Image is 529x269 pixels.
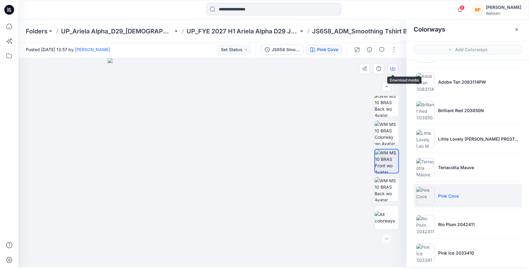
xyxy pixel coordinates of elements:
[416,130,434,148] img: Little Lovely Leo M PR037358-V01
[438,79,486,85] p: Adobe Tan 2083114PW
[26,27,48,36] a: Folders
[438,107,484,114] p: Brilliant Red 203850N
[438,250,474,256] p: Pink Ice 2033410
[312,27,413,36] p: JS658_ADM_Smoothing Tshirt Bra
[416,158,434,176] img: Terracotta Mauve
[416,101,434,119] img: Brilliant Red 203850N
[486,11,521,16] div: Walmart
[438,164,474,171] p: Terracotta Mauve
[26,46,110,53] span: Posted [DATE] 13:57 by
[365,45,374,55] button: Details
[272,46,300,53] div: JS658 Smoothing Tshirt Bra Second Colorway
[416,187,434,205] img: Pink Cove
[375,150,398,173] img: WM MS 10 BRAS Front wo Avatar
[306,45,342,55] button: Pink Cove
[75,47,110,52] a: [PERSON_NAME]
[416,73,434,91] img: Adobe Tan 2083114PW
[414,26,445,33] h2: Colorways
[261,45,304,55] button: JS658 Smoothing Tshirt Bra Second Colorway
[438,221,475,228] p: Rio Plum 2042411
[472,4,483,15] div: BP
[375,121,399,145] img: WM MS 10 BRAS Colorway wo Avatar
[438,193,459,199] p: Pink Cove
[317,46,338,53] div: Pink Cove
[187,27,299,36] a: UP_FYE 2027 H1 Ariela Alpha D29 Joyspun Bras
[486,4,521,11] div: [PERSON_NAME]
[375,211,399,224] img: All colorways
[375,177,399,201] img: WM MS 10 BRAS Back wo Avatar
[375,93,399,117] img: WM MS 10 BRAS Back wo Avatar
[438,136,519,142] p: Little Lovely [PERSON_NAME] PR037358-V01
[61,27,173,36] a: UP_Ariela Alpha_D29_[DEMOGRAPHIC_DATA] Intimates - Joyspun
[108,58,317,267] img: eyJhbGciOiJIUzI1NiIsImtpZCI6IjAiLCJzbHQiOiJzZXMiLCJ0eXAiOiJKV1QifQ.eyJkYXRhIjp7InR5cGUiOiJzdG9yYW...
[460,5,465,10] span: 9
[416,215,434,233] img: Rio Plum 2042411
[416,244,434,262] img: Pink Ice 2033410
